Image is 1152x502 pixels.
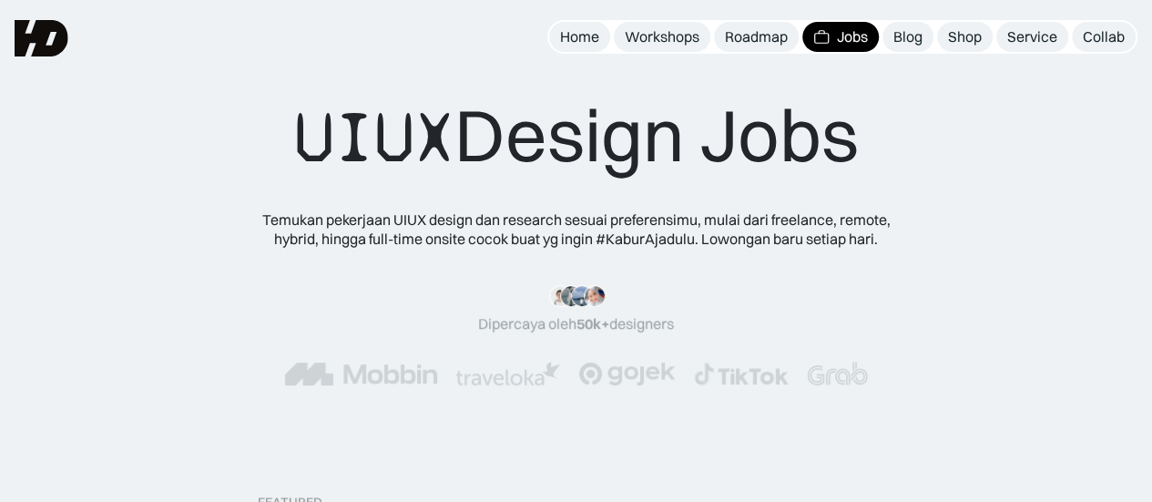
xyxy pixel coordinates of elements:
[478,314,674,333] div: Dipercaya oleh designers
[294,94,454,181] span: UIUX
[1007,27,1057,46] div: Service
[1072,22,1136,52] a: Collab
[996,22,1068,52] a: Service
[1083,27,1125,46] div: Collab
[882,22,933,52] a: Blog
[294,91,859,181] div: Design Jobs
[802,22,879,52] a: Jobs
[948,27,982,46] div: Shop
[714,22,799,52] a: Roadmap
[837,27,868,46] div: Jobs
[625,27,699,46] div: Workshops
[937,22,993,52] a: Shop
[893,27,923,46] div: Blog
[576,314,609,333] span: 50k+
[725,27,788,46] div: Roadmap
[560,27,599,46] div: Home
[614,22,710,52] a: Workshops
[549,22,610,52] a: Home
[249,210,904,249] div: Temukan pekerjaan UIUX design dan research sesuai preferensimu, mulai dari freelance, remote, hyb...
